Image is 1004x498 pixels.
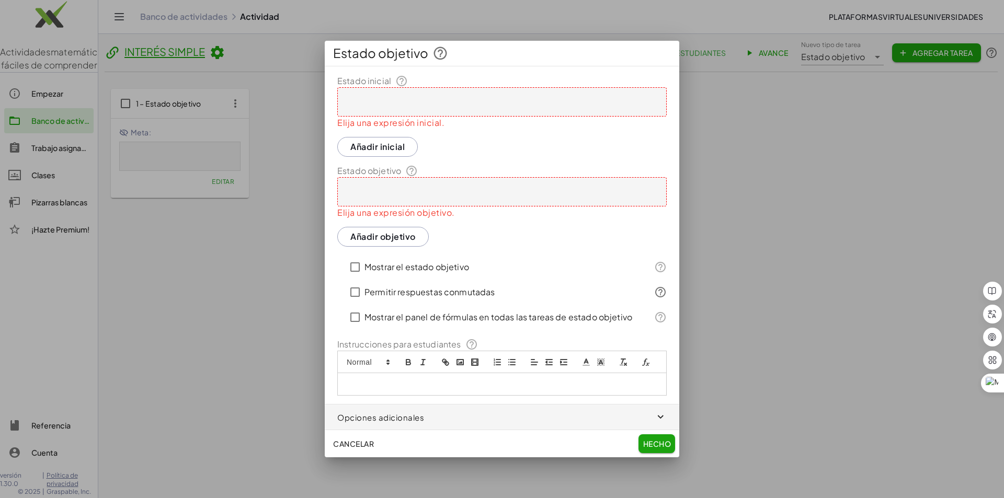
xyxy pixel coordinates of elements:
button: Opciones adicionales [325,404,679,430]
button: lista: ordenada [490,356,505,368]
font: Permitir respuestas conmutadas [364,286,495,297]
button: limpio [616,356,631,368]
button: fórmula [638,356,653,368]
button: imagen [453,356,467,368]
font: Añadir inicial [350,141,405,152]
font: Estado objetivo [333,45,428,61]
font: Elija una expresión inicial. [337,117,444,128]
font: Añadir objetivo [350,231,416,242]
font: Elija una expresión objetivo. [337,207,455,218]
button: enlace [438,356,453,368]
button: Cancelar [329,434,378,453]
font: Estado objetivo [337,165,401,176]
font: Hecho [643,439,671,448]
button: itálico [416,356,430,368]
button: sangría: -1 [542,356,556,368]
button: video [467,356,482,368]
button: sangría: +1 [556,356,571,368]
font: Instrucciones para estudiantes [337,339,461,350]
button: atrevido [401,356,416,368]
font: Cancelar [333,439,374,448]
button: Añadir objetivo [337,227,429,247]
font: Mostrar el estado objetivo [364,261,469,272]
button: Hecho [638,434,675,453]
font: Mostrar el panel de fórmulas en todas las tareas de estado objetivo [364,311,632,322]
button: lista: viñeta [505,356,519,368]
button: Añadir inicial [337,137,418,157]
font: Estado inicial [337,75,391,86]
